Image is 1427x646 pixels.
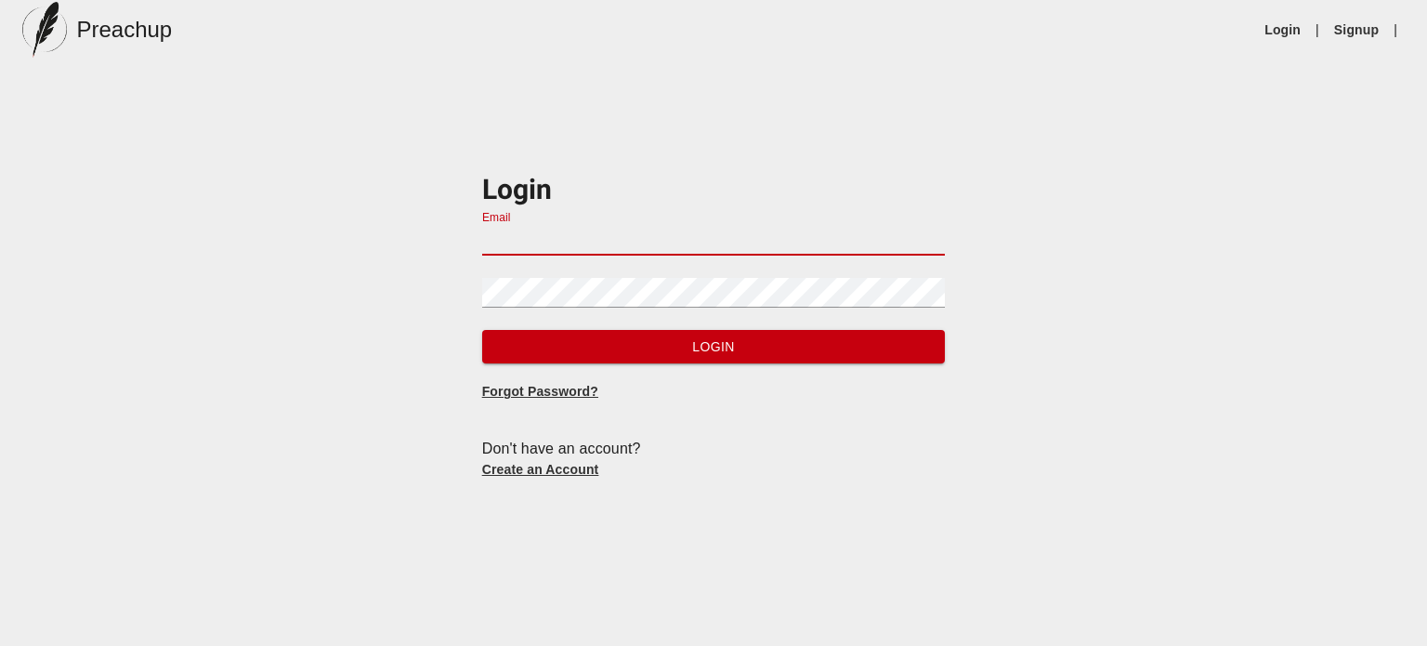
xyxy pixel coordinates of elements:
[497,336,931,359] span: Login
[482,384,598,399] a: Forgot Password?
[482,212,511,223] label: Email
[482,462,599,477] a: Create an Account
[76,15,172,45] h5: Preachup
[1386,20,1405,39] li: |
[22,2,67,58] img: preachup-logo.png
[1308,20,1327,39] li: |
[482,171,946,211] h3: Login
[1264,20,1301,39] a: Login
[482,438,946,460] div: Don't have an account?
[482,330,946,364] button: Login
[1334,20,1379,39] a: Signup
